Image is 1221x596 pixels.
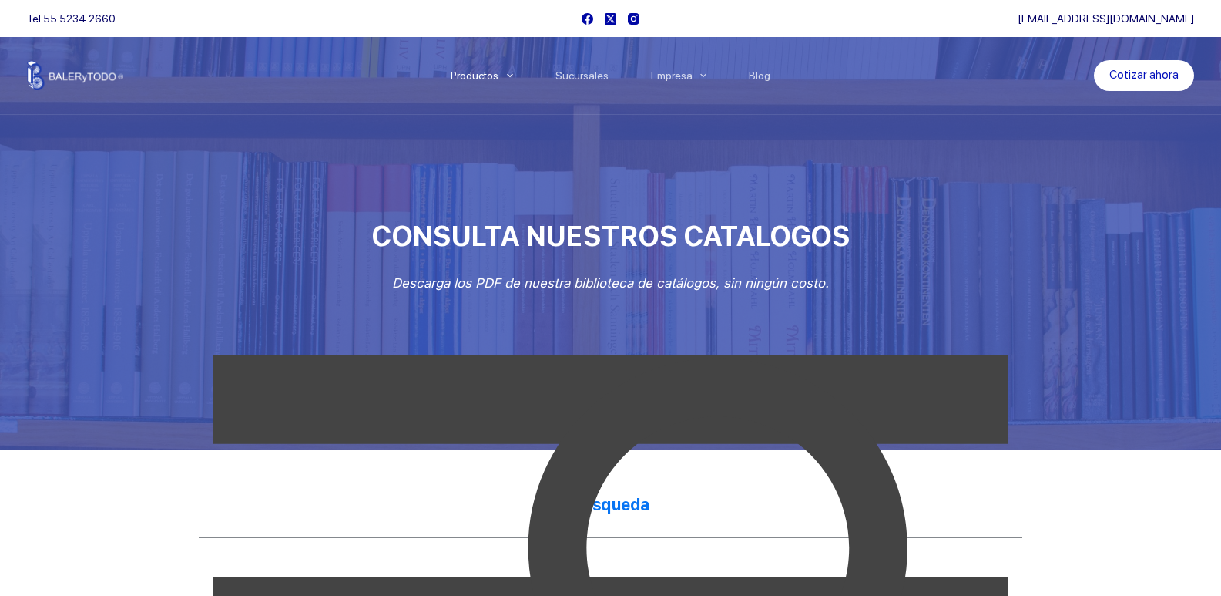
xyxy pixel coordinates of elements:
a: Instagram [628,13,639,25]
nav: Menu Principal [429,37,792,114]
a: 55 5234 2660 [43,12,116,25]
a: Facebook [582,13,593,25]
a: [EMAIL_ADDRESS][DOMAIN_NAME] [1018,12,1194,25]
img: Balerytodo [27,61,123,90]
span: Tel. [27,12,116,25]
a: Cotizar ahora [1094,60,1194,91]
a: X (Twitter) [605,13,616,25]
